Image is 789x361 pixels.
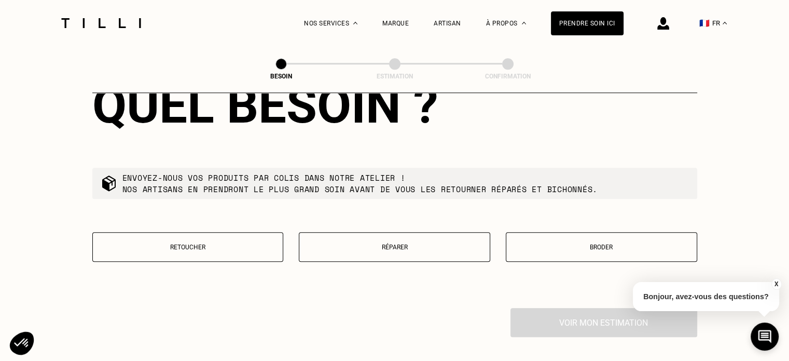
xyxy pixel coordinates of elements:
img: commande colis [101,175,117,192]
button: X [771,278,781,290]
span: 🇫🇷 [699,18,710,28]
a: Marque [382,20,409,27]
p: Bonjour, avez-vous des questions? [633,282,779,311]
a: Artisan [434,20,461,27]
p: Broder [511,244,691,251]
img: menu déroulant [723,22,727,24]
div: Confirmation [456,73,560,80]
button: Réparer [299,232,490,262]
img: Menu déroulant [353,22,357,24]
button: Broder [506,232,697,262]
div: Estimation [343,73,447,80]
img: Logo du service de couturière Tilli [58,18,145,28]
a: Prendre soin ici [551,11,624,35]
img: Menu déroulant à propos [522,22,526,24]
div: Quel besoin ? [92,76,697,135]
p: Retoucher [98,244,278,251]
p: Réparer [304,244,485,251]
img: icône connexion [657,17,669,30]
div: Besoin [229,73,333,80]
button: Retoucher [92,232,284,262]
p: Envoyez-nous vos produits par colis dans notre atelier ! Nos artisans en prendront le plus grand ... [122,172,598,195]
